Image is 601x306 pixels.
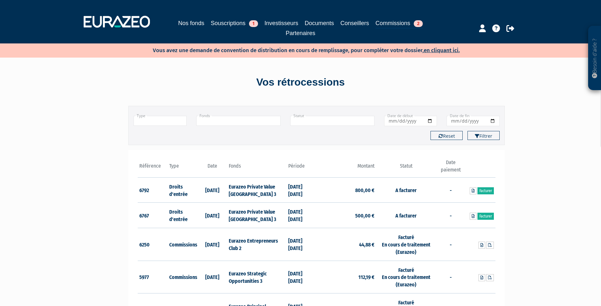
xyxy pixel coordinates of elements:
div: Vos rétrocessions [117,75,484,90]
td: Eurazeo Entrepreneurs Club 2 [227,228,287,261]
a: Nos fonds [178,19,204,28]
td: [DATE] [DATE] [287,261,317,293]
td: 800,00 € [317,177,376,203]
td: - [436,228,466,261]
td: Eurazeo Private Value [GEOGRAPHIC_DATA] 3 [227,203,287,228]
td: - [436,203,466,228]
a: Commissions2 [375,19,423,29]
a: Documents [305,19,334,28]
td: 6792 [138,177,168,203]
td: Facturé En cours de traitement (Eurazeo) [376,228,436,261]
td: Eurazeo Strategic Opportunities 3 [227,261,287,293]
td: 112,19 € [317,261,376,293]
td: [DATE] [197,177,227,203]
td: Eurazeo Private Value [GEOGRAPHIC_DATA] 3 [227,177,287,203]
td: A facturer [376,177,436,203]
th: Date [197,159,227,177]
td: Facturé En cours de traitement (Eurazeo) [376,261,436,293]
td: Droits d'entrée [168,203,198,228]
a: Souscriptions1 [211,19,258,28]
td: - [436,177,466,203]
td: [DATE] [DATE] [287,228,317,261]
a: Partenaires [286,29,315,38]
img: 1732889491-logotype_eurazeo_blanc_rvb.png [84,16,150,27]
button: Reset [430,131,463,140]
td: [DATE] [DATE] [287,177,317,203]
th: Date paiement [436,159,466,177]
a: Facturer [477,213,494,220]
th: Statut [376,159,436,177]
td: Commissions [168,261,198,293]
td: 500,00 € [317,203,376,228]
td: 6250 [138,228,168,261]
a: en cliquant ici. [424,47,460,54]
button: Filtrer [467,131,500,140]
td: Droits d'entrée [168,177,198,203]
p: Besoin d'aide ? [591,29,598,87]
span: 2 [414,20,423,27]
td: - [436,261,466,293]
td: Commissions [168,228,198,261]
p: Vous avez une demande de convention de distribution en cours de remplissage, pour compléter votre... [134,45,460,54]
td: [DATE] [197,261,227,293]
th: Référence [138,159,168,177]
a: Investisseurs [264,19,298,28]
td: [DATE] [197,203,227,228]
a: Conseillers [340,19,369,28]
td: 6767 [138,203,168,228]
span: 1 [249,20,258,27]
td: 44,88 € [317,228,376,261]
th: Type [168,159,198,177]
td: 5977 [138,261,168,293]
a: Facturer [477,187,494,194]
td: A facturer [376,203,436,228]
td: [DATE] [197,228,227,261]
th: Montant [317,159,376,177]
th: Période [287,159,317,177]
th: Fonds [227,159,287,177]
td: [DATE] [DATE] [287,203,317,228]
